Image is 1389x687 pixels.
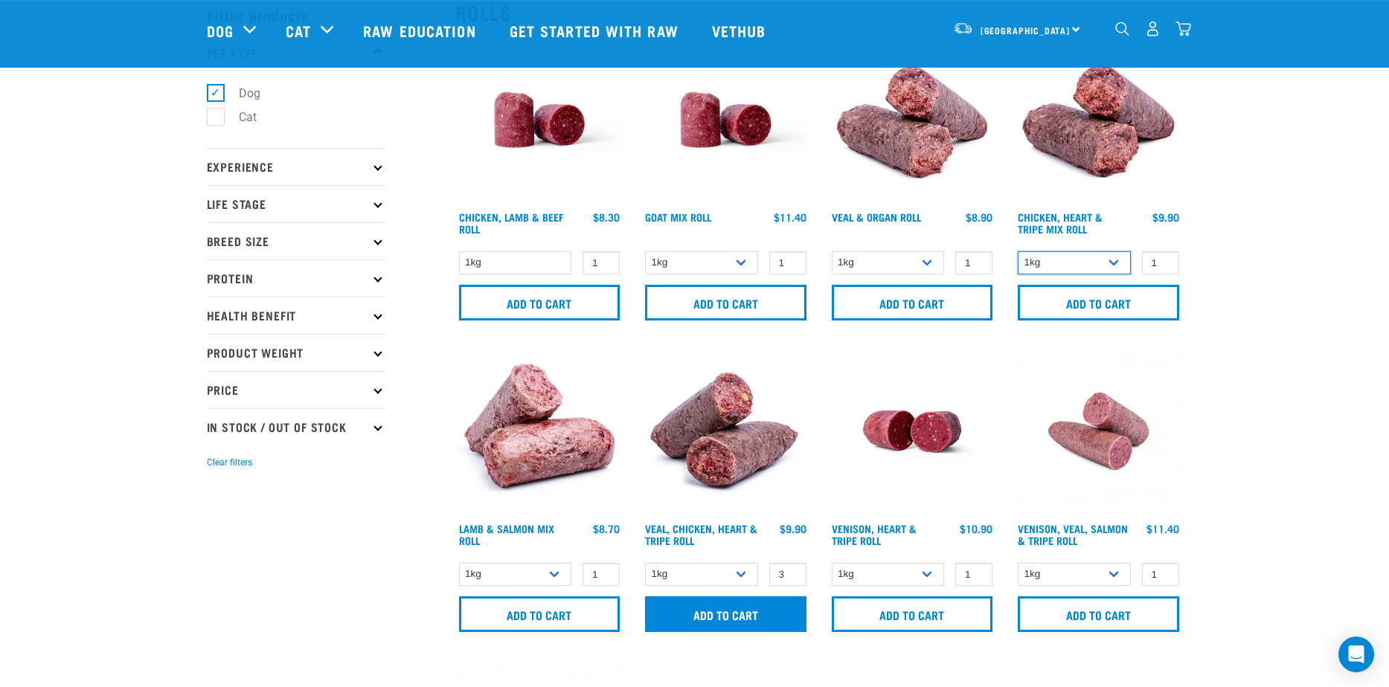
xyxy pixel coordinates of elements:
input: 1 [1142,563,1179,586]
label: Cat [215,108,263,126]
span: [GEOGRAPHIC_DATA] [981,28,1071,33]
img: home-icon-1@2x.png [1115,22,1129,36]
img: Raw Essentials Chicken Lamb Beef Bulk Minced Raw Dog Food Roll Unwrapped [455,36,624,204]
p: Protein [207,259,385,297]
input: 1 [1142,251,1179,274]
input: Add to cart [645,285,806,320]
a: Lamb & Salmon Mix Roll [459,526,554,543]
a: Vethub [697,1,785,60]
p: Price [207,371,385,408]
button: Clear filters [207,456,252,469]
input: Add to cart [645,596,806,632]
a: Chicken, Lamb & Beef Roll [459,214,563,231]
input: 1 [955,563,992,586]
input: Add to cart [832,596,993,632]
div: $8.70 [593,523,620,535]
input: 1 [769,251,806,274]
div: $11.40 [774,211,806,223]
div: $8.30 [593,211,620,223]
p: In Stock / Out Of Stock [207,408,385,445]
div: $11.40 [1146,523,1179,535]
input: Add to cart [832,285,993,320]
a: Cat [286,19,311,42]
p: Life Stage [207,185,385,222]
img: 1261 Lamb Salmon Roll 01 [455,347,624,516]
div: $9.90 [780,523,806,535]
img: 1263 Chicken Organ Roll 02 [641,347,810,516]
a: Venison, Heart & Tripe Roll [832,526,917,543]
input: 1 [769,563,806,586]
input: 1 [955,251,992,274]
a: Goat Mix Roll [645,214,711,219]
img: Veal Organ Mix Roll 01 [828,36,997,204]
img: Raw Essentials Chicken Lamb Beef Bulk Minced Raw Dog Food Roll Unwrapped [641,36,810,204]
img: user.png [1145,21,1161,36]
div: $8.90 [966,211,992,223]
img: Raw Essentials Venison Heart & Tripe Hypoallergenic Raw Pet Food Bulk Roll Unwrapped [828,347,997,516]
a: Chicken, Heart & Tripe Mix Roll [1018,214,1103,231]
input: Add to cart [459,285,620,320]
p: Experience [207,148,385,185]
input: 1 [583,251,620,274]
div: $10.90 [960,523,992,535]
img: Chicken Heart Tripe Roll 01 [1014,36,1183,204]
input: Add to cart [1018,596,1179,632]
a: Veal & Organ Roll [832,214,921,219]
img: van-moving.png [953,22,973,35]
a: Dog [207,19,234,42]
img: Venison Veal Salmon Tripe 1651 [1014,347,1183,516]
p: Product Weight [207,334,385,371]
a: Get started with Raw [495,1,697,60]
img: home-icon@2x.png [1175,21,1191,36]
a: Venison, Veal, Salmon & Tripe Roll [1018,526,1128,543]
a: Veal, Chicken, Heart & Tripe Roll [645,526,757,543]
input: 1 [583,563,620,586]
input: Add to cart [1018,285,1179,320]
p: Health Benefit [207,297,385,334]
label: Dog [215,84,266,103]
input: Add to cart [459,596,620,632]
div: Open Intercom Messenger [1338,636,1374,672]
div: $9.90 [1152,211,1179,223]
a: Raw Education [348,1,494,60]
p: Breed Size [207,222,385,259]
